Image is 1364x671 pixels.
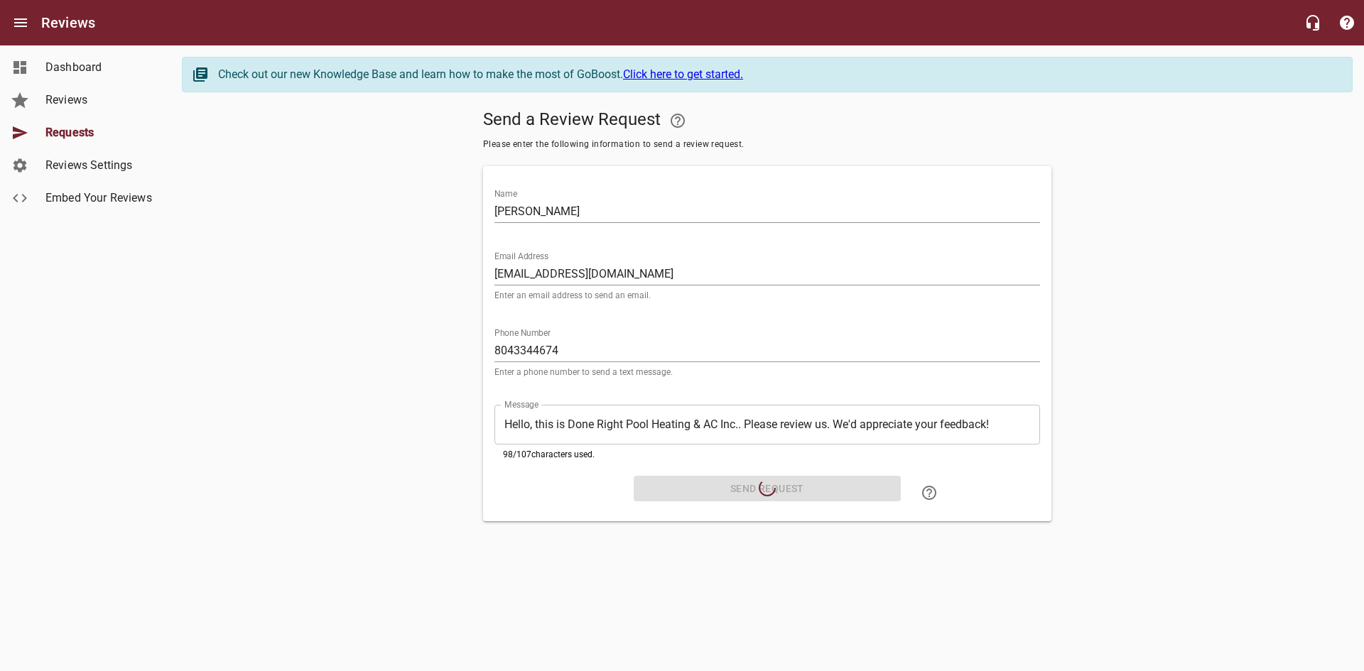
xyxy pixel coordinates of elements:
[504,418,1030,431] textarea: Hello, this is Done Right Pool Heating & AC Inc.. Please review us. We'd appreciate your feedback!
[41,11,95,34] h6: Reviews
[1330,6,1364,40] button: Support Portal
[483,104,1051,138] h5: Send a Review Request
[483,138,1051,152] span: Please enter the following information to send a review request.
[623,67,743,81] a: Click here to get started.
[503,449,595,459] span: 98 / 107 characters used.
[218,66,1338,83] div: Check out our new Knowledge Base and learn how to make the most of GoBoost.
[494,190,517,198] label: Name
[1296,6,1330,40] button: Live Chat
[45,157,153,174] span: Reviews Settings
[45,92,153,109] span: Reviews
[494,329,551,337] label: Phone Number
[45,124,153,141] span: Requests
[45,190,153,207] span: Embed Your Reviews
[494,291,1040,300] p: Enter an email address to send an email.
[912,476,946,510] a: Learn how to "Send a Review Request"
[45,59,153,76] span: Dashboard
[4,6,38,40] button: Open drawer
[661,104,695,138] a: Your Google or Facebook account must be connected to "Send a Review Request"
[494,252,548,261] label: Email Address
[494,368,1040,376] p: Enter a phone number to send a text message.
